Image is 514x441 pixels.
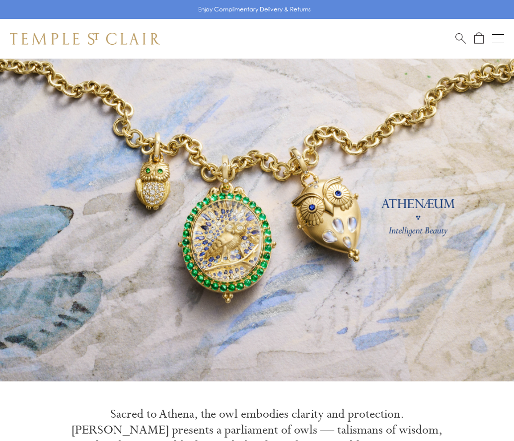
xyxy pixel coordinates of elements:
button: Open navigation [492,33,504,45]
a: Open Shopping Bag [474,32,484,45]
img: Temple St. Clair [10,33,160,45]
p: Enjoy Complimentary Delivery & Returns [198,4,311,14]
a: Search [455,32,466,45]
